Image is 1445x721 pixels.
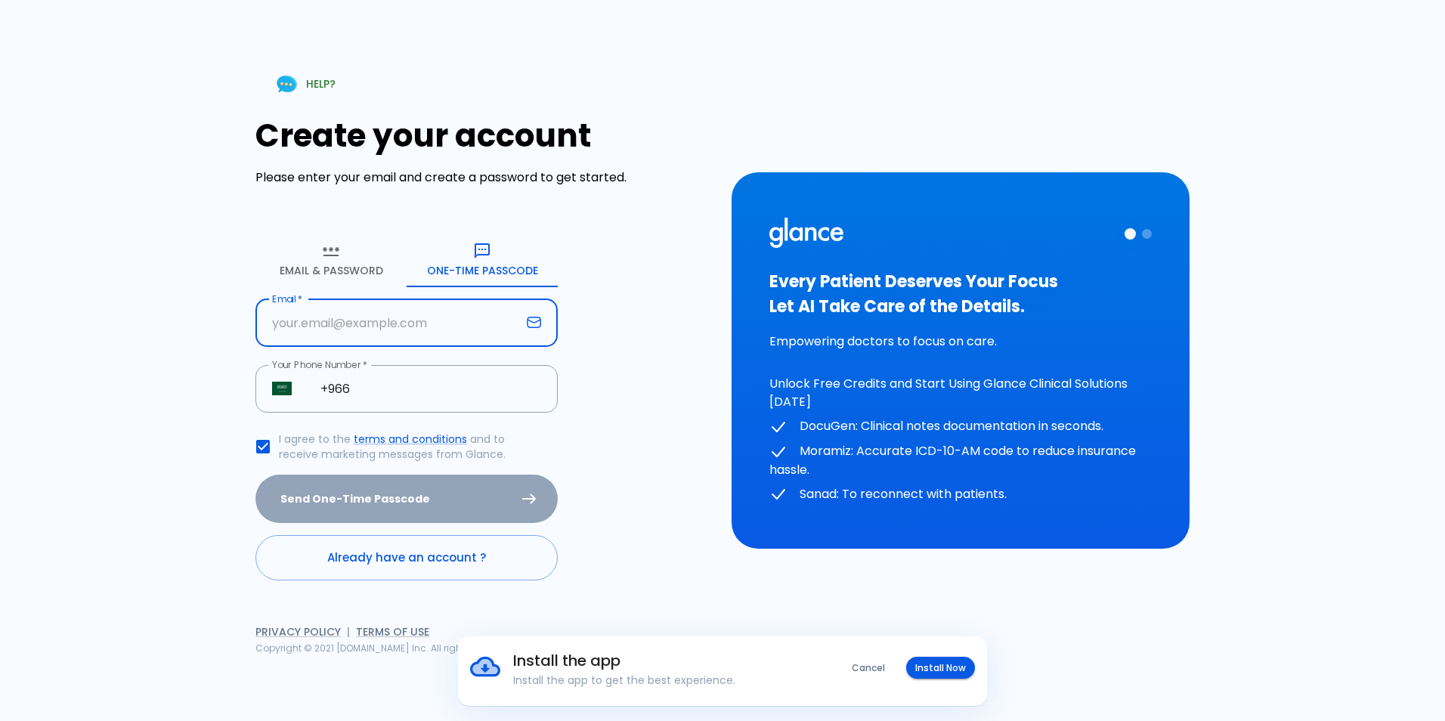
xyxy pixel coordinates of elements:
[769,485,1152,504] p: Sanad: To reconnect with patients.
[255,624,341,639] a: Privacy Policy
[513,648,803,673] h6: Install the app
[769,375,1152,411] p: Unlock Free Credits and Start Using Glance Clinical Solutions [DATE]
[255,117,713,154] h1: Create your account
[272,358,367,371] label: Your Phone Number
[266,373,298,404] button: Select country
[255,535,558,580] a: Already have an account ?
[843,657,894,679] button: Cancel
[255,169,713,187] p: Please enter your email and create a password to get started.
[769,333,1152,351] p: Empowering doctors to focus on care.
[906,657,975,679] button: Install Now
[356,624,429,639] a: Terms of Use
[274,71,300,97] img: Chat Support
[255,65,354,104] a: HELP?
[279,432,546,462] p: I agree to the and to receive marketing messages from Glance.
[769,417,1152,436] p: DocuGen: Clinical notes documentation in seconds.
[347,624,350,639] span: |
[407,233,558,287] button: One-Time Passcode
[255,299,521,347] input: your.email@example.com
[255,233,407,287] button: Email & Password
[513,673,803,688] p: Install the app to get the best experience.
[272,292,302,305] label: Email
[354,432,467,447] a: terms and conditions
[272,382,292,395] img: Saudi Arabia
[769,442,1152,479] p: Moramiz: Accurate ICD-10-AM code to reduce insurance hassle.
[769,269,1152,319] h3: Every Patient Deserves Your Focus Let AI Take Care of the Details.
